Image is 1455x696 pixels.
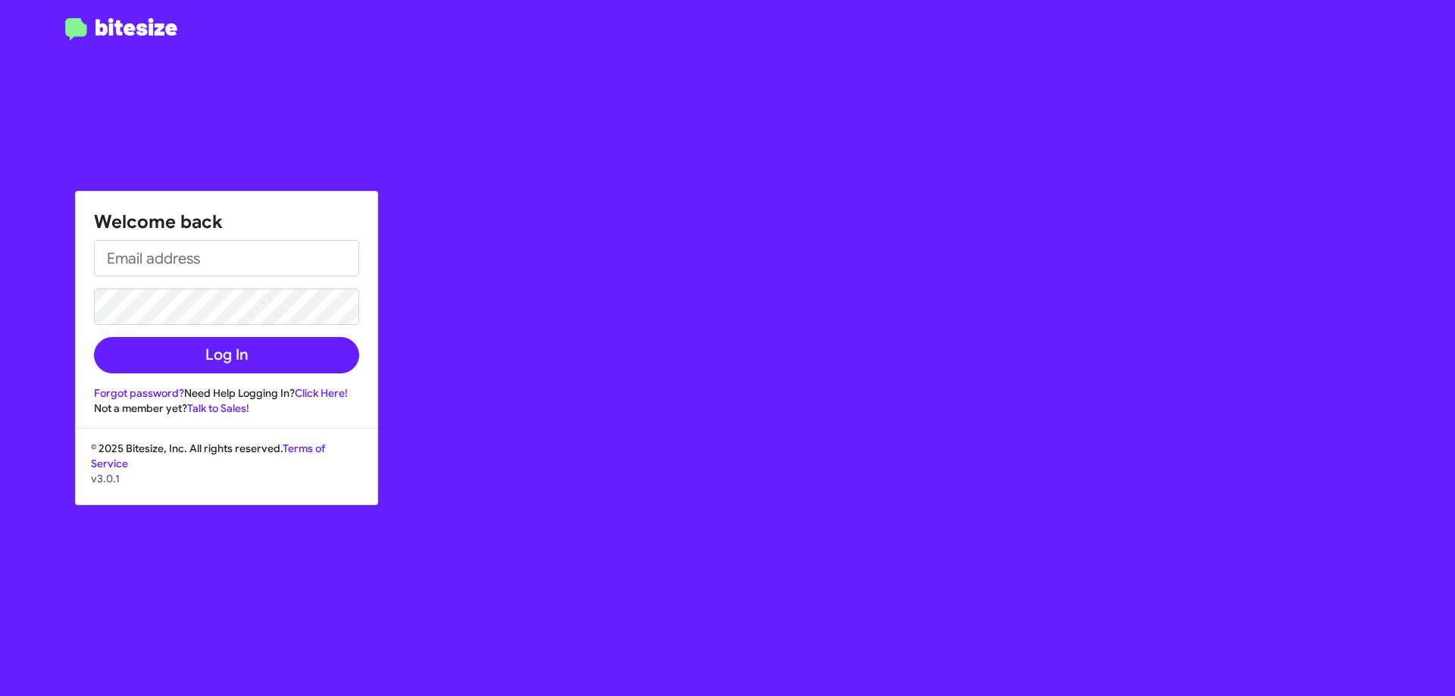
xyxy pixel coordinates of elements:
h1: Welcome back [94,210,359,234]
a: Talk to Sales! [187,401,249,415]
div: Not a member yet? [94,401,359,416]
div: © 2025 Bitesize, Inc. All rights reserved. [76,441,377,504]
button: Log In [94,337,359,373]
div: Need Help Logging In? [94,385,359,401]
a: Forgot password? [94,386,184,400]
p: v3.0.1 [91,471,362,486]
a: Click Here! [295,386,348,400]
input: Email address [94,240,359,276]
